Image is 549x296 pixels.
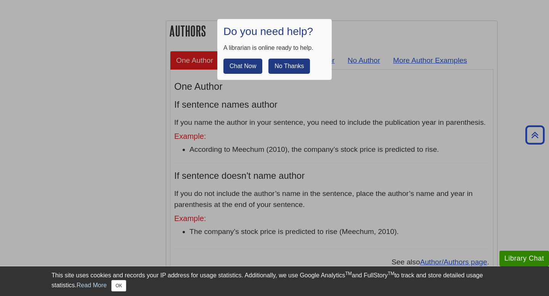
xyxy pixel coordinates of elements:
button: Close [111,280,126,291]
h1: Do you need help? [223,25,326,38]
a: Read More [77,282,107,288]
sup: TM [345,271,352,276]
div: This site uses cookies and records your IP address for usage statistics. Additionally, we use Goo... [51,271,498,291]
button: Library Chat [499,251,549,266]
button: No Thanks [268,59,310,74]
div: A librarian is online ready to help. [223,43,326,53]
button: Chat Now [223,59,262,74]
sup: TM [388,271,394,276]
